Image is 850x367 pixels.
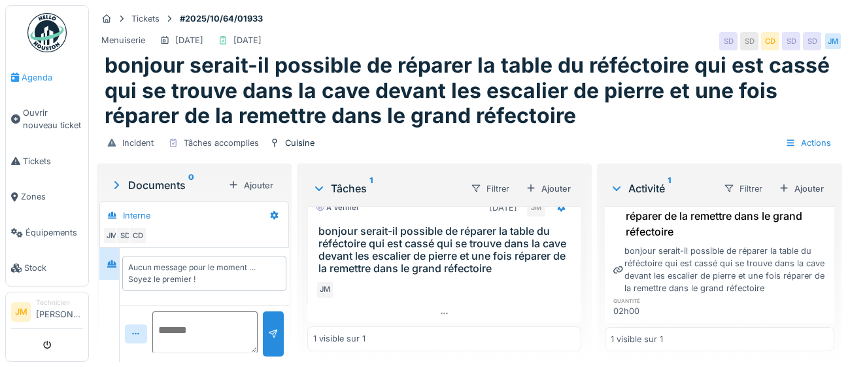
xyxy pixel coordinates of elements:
[131,12,160,25] div: Tickets
[223,177,279,194] div: Ajouter
[122,137,154,149] div: Incident
[719,32,738,50] div: SD
[110,177,223,193] div: Documents
[613,305,681,317] div: 02h00
[369,181,373,196] sup: 1
[105,53,834,128] h1: bonjour serait-il possible de réparer la table du réféctoire qui est cassé qui se trouve dans la ...
[101,34,145,46] div: Menuiserie
[316,281,334,299] div: JM
[610,181,713,196] div: Activité
[175,34,203,46] div: [DATE]
[285,137,314,149] div: Cuisine
[740,32,758,50] div: SD
[803,32,821,50] div: SD
[313,181,460,196] div: Tâches
[184,137,259,149] div: Tâches accomplies
[6,96,88,144] a: Ouvrir nouveau ticket
[718,179,768,198] div: Filtrer
[11,298,83,329] a: JM Technicien[PERSON_NAME]
[188,177,194,193] sup: 0
[465,179,515,198] div: Filtrer
[6,143,88,179] a: Tickets
[782,32,800,50] div: SD
[22,71,83,84] span: Agenda
[123,209,150,222] div: Interne
[779,133,837,152] div: Actions
[316,202,359,213] div: À vérifier
[233,34,262,46] div: [DATE]
[6,60,88,96] a: Agenda
[116,226,134,245] div: SD
[313,333,365,345] div: 1 visible sur 1
[761,32,779,50] div: CD
[36,298,83,326] li: [PERSON_NAME]
[6,251,88,287] a: Stock
[668,181,671,196] sup: 1
[6,215,88,251] a: Équipements
[129,226,147,245] div: CD
[103,226,121,245] div: JM
[613,245,826,295] div: bonjour serait-il possible de réparer la table du réféctoire qui est cassé qui se trouve dans la ...
[175,12,268,25] strong: #2025/10/64/01933
[128,262,280,285] div: Aucun message pour le moment … Soyez le premier !
[824,32,842,50] div: JM
[6,179,88,215] a: Zones
[520,180,576,198] div: Ajouter
[773,180,829,198] div: Ajouter
[24,262,83,274] span: Stock
[27,13,67,52] img: Badge_color-CXgf-gQk.svg
[23,155,83,167] span: Tickets
[489,201,517,214] div: [DATE]
[611,333,663,345] div: 1 visible sur 1
[527,198,545,217] div: JM
[23,107,83,131] span: Ouvrir nouveau ticket
[25,226,83,239] span: Équipements
[21,190,83,203] span: Zones
[613,296,681,305] h6: quantité
[11,302,31,322] li: JM
[318,225,575,275] h3: bonjour serait-il possible de réparer la table du réféctoire qui est cassé qui se trouve dans la ...
[36,298,83,307] div: Technicien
